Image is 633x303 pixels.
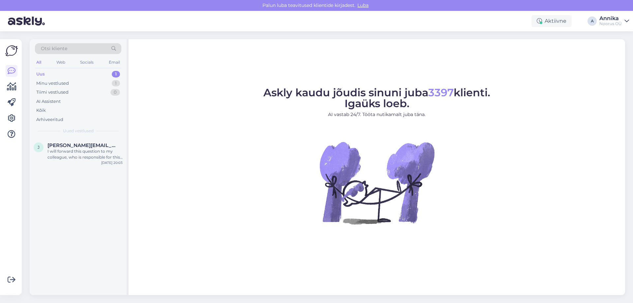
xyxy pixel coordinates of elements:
[36,98,61,105] div: AI Assistent
[317,123,436,242] img: No Chat active
[36,80,69,87] div: Minu vestlused
[531,15,572,27] div: Aktiivne
[101,160,123,165] div: [DATE] 20:03
[428,86,454,99] span: 3397
[55,58,67,67] div: Web
[588,16,597,26] div: A
[63,128,94,134] span: Uued vestlused
[355,2,371,8] span: Luba
[263,111,490,118] p: AI vastab 24/7. Tööta nutikamalt juba täna.
[47,142,116,148] span: jelenaparamonova@list.ru
[599,16,622,21] div: Annika
[38,145,40,150] span: j
[36,71,45,77] div: Uus
[47,148,123,160] div: I will forward this question to my colleague, who is responsible for this. The reply will be here...
[36,107,46,114] div: Kõik
[107,58,121,67] div: Email
[35,58,43,67] div: All
[5,45,18,57] img: Askly Logo
[110,89,120,96] div: 0
[36,89,69,96] div: Tiimi vestlused
[112,80,120,87] div: 1
[263,86,490,110] span: Askly kaudu jõudis sinuni juba klienti. Igaüks loeb.
[79,58,95,67] div: Socials
[112,71,120,77] div: 1
[599,21,622,26] div: Noorus OÜ
[41,45,67,52] span: Otsi kliente
[599,16,629,26] a: AnnikaNoorus OÜ
[36,116,63,123] div: Arhiveeritud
